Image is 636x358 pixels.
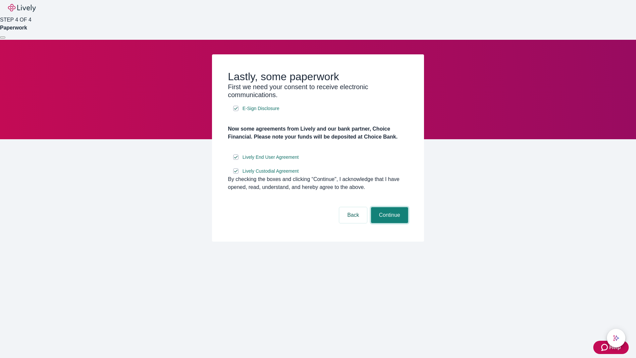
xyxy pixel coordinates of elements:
[241,104,281,113] a: e-sign disclosure document
[593,341,629,354] button: Zendesk support iconHelp
[242,154,299,161] span: Lively End User Agreement
[609,343,621,351] span: Help
[228,125,408,141] h4: Now some agreements from Lively and our bank partner, Choice Financial. Please note your funds wi...
[601,343,609,351] svg: Zendesk support icon
[371,207,408,223] button: Continue
[8,4,36,12] img: Lively
[242,105,279,112] span: E-Sign Disclosure
[228,70,408,83] h2: Lastly, some paperwork
[241,167,300,175] a: e-sign disclosure document
[607,329,625,347] button: chat
[242,168,299,175] span: Lively Custodial Agreement
[228,83,408,99] h3: First we need your consent to receive electronic communications.
[613,335,619,341] svg: Lively AI Assistant
[339,207,367,223] button: Back
[228,175,408,191] div: By checking the boxes and clicking “Continue", I acknowledge that I have opened, read, understand...
[241,153,300,161] a: e-sign disclosure document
